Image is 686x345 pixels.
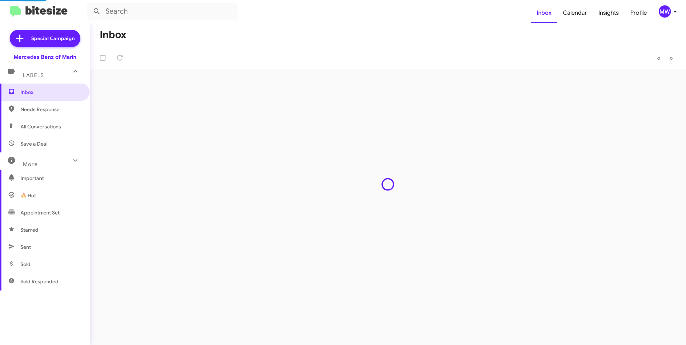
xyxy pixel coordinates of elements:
[23,72,44,79] span: Labels
[20,278,58,285] span: Sold Responded
[593,3,625,23] a: Insights
[669,53,673,62] span: »
[31,35,75,42] span: Special Campaign
[653,51,677,65] nav: Page navigation example
[659,5,671,18] div: MW
[653,5,678,18] button: MW
[20,244,31,251] span: Sent
[20,209,60,216] span: Appointment Set
[20,261,30,268] span: Sold
[657,53,661,62] span: «
[625,3,653,23] a: Profile
[23,161,38,167] span: More
[20,226,38,233] span: Starred
[87,3,238,20] input: Search
[531,3,557,23] a: Inbox
[20,123,61,130] span: All Conversations
[100,29,126,41] h1: Inbox
[557,3,593,23] a: Calendar
[14,53,76,61] div: Mercedes Benz of Marin
[20,106,81,113] span: Needs Response
[20,140,47,147] span: Save a Deal
[20,89,81,96] span: Inbox
[653,51,665,65] button: Previous
[20,192,36,199] span: 🔥 Hot
[10,30,80,47] a: Special Campaign
[665,51,677,65] button: Next
[20,175,81,182] span: Important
